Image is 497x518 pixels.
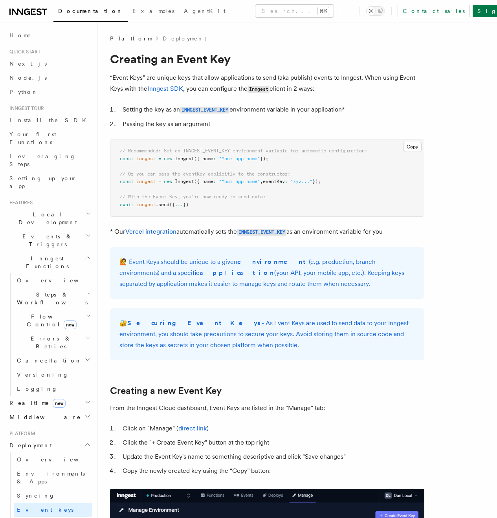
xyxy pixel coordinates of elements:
a: Setting up your app [6,171,92,193]
span: Realtime [6,399,66,407]
span: : [213,179,216,184]
button: Cancellation [14,353,92,368]
span: Flow Control [14,313,86,328]
a: Documentation [53,2,128,22]
span: Inngest [175,156,194,161]
a: Install the SDK [6,113,92,127]
span: Features [6,200,33,206]
span: Examples [132,8,174,14]
strong: Securing Event Keys [127,319,262,327]
span: ({ [169,202,175,207]
span: Event keys [17,507,73,513]
span: Events & Triggers [6,232,86,248]
span: Overview [17,456,98,463]
span: Leveraging Steps [9,153,76,167]
button: Local Development [6,207,92,229]
button: Deployment [6,438,92,452]
span: // With the Event Key, you're now ready to send data: [120,194,266,200]
span: Middleware [6,413,81,421]
span: inngest [136,156,156,161]
span: inngest [136,202,156,207]
a: Contact sales [398,5,469,17]
a: Node.js [6,71,92,85]
span: Deployment [6,441,52,449]
a: direct link [178,425,207,432]
span: eventKey [263,179,285,184]
p: From the Inngest Cloud dashboard, Event Keys are listed in the "Manage" tab: [110,403,424,414]
button: Search...⌘K [255,5,334,17]
a: Logging [14,382,92,396]
span: "Your app name" [219,179,260,184]
a: Home [6,28,92,42]
li: Click on "Manage" ( ) [120,423,424,434]
span: Quick start [6,49,40,55]
a: Next.js [6,57,92,71]
span: Inngest [175,179,194,184]
span: = [158,156,161,161]
a: Creating a new Event Key [110,385,222,396]
p: * Our automatically sets the as an environment variable for you [110,226,424,238]
span: await [120,202,134,207]
span: new [164,179,172,184]
strong: application [200,269,274,276]
span: new [164,156,172,161]
div: Inngest Functions [6,273,92,396]
span: ... [175,202,183,207]
a: AgentKit [179,2,230,21]
code: INNGEST_EVENT_KEY [180,107,229,113]
strong: environment [237,258,309,265]
li: Setting the key as an environment variable in your application* [120,104,424,115]
span: Steps & Workflows [14,291,88,306]
span: ({ name [194,156,213,161]
span: const [120,179,134,184]
span: Platform [6,430,35,437]
a: Python [6,85,92,99]
span: Node.js [9,75,47,81]
a: Overview [14,452,92,467]
span: new [53,399,66,408]
li: Update the Event Key's name to something descriptive and click "Save changes" [120,451,424,462]
li: Copy the newly created key using the “Copy” button: [120,465,424,476]
p: 🙋 Event Keys should be unique to a given (e.g. production, branch environments) and a specific (y... [119,256,415,289]
span: Errors & Retries [14,335,85,350]
span: : [213,156,216,161]
span: Next.js [9,60,47,67]
button: Middleware [6,410,92,424]
code: Inngest [248,86,270,93]
span: // Recommended: Set an INNGEST_EVENT_KEY environment variable for automatic configuration: [120,148,367,154]
a: Your first Functions [6,127,92,149]
span: }); [260,156,268,161]
button: Inngest Functions [6,251,92,273]
span: Cancellation [14,357,82,364]
a: Deployment [163,35,206,42]
li: Passing the key as an argument [120,119,424,130]
span: Local Development [6,210,86,226]
code: INNGEST_EVENT_KEY [237,229,286,236]
button: Steps & Workflows [14,287,92,309]
span: Syncing [17,492,55,499]
span: "Your app name" [219,156,260,161]
span: Overview [17,277,98,284]
a: Leveraging Steps [6,149,92,171]
button: Events & Triggers [6,229,92,251]
span: Logging [17,386,58,392]
span: ({ name [194,179,213,184]
span: Versioning [17,372,69,378]
span: Platform [110,35,152,42]
a: INNGEST_EVENT_KEY [180,106,229,113]
span: = [158,179,161,184]
a: Versioning [14,368,92,382]
a: INNGEST_EVENT_KEY [237,228,286,235]
a: Event keys [14,503,92,517]
span: Your first Functions [9,131,56,145]
span: .send [156,202,169,207]
span: // Or you can pass the eventKey explicitly to the constructor: [120,171,290,177]
a: Overview [14,273,92,287]
span: , [260,179,263,184]
button: Errors & Retries [14,331,92,353]
span: Documentation [58,8,123,14]
h1: Creating an Event Key [110,52,424,66]
button: Toggle dark mode [366,6,385,16]
a: Syncing [14,489,92,503]
span: Environments & Apps [17,470,85,485]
